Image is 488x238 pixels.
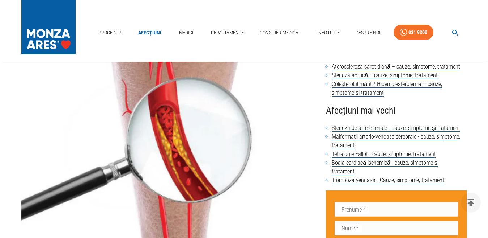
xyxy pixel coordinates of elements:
[257,25,304,40] a: Consilier Medical
[332,133,460,149] a: Malformații arterio-venoase cerebrale - cauze, simptome, tratament
[326,103,467,118] h4: Afecțiuni mai vechi
[135,25,164,40] a: Afecțiuni
[332,177,444,184] a: Tromboza venoasă - Cauze, simptome, tratament
[332,81,442,97] a: Colesterolul mărit / Hipercolesterolemia – cauze, simptome și tratament
[314,25,343,40] a: Info Utile
[408,28,427,37] div: 031 9300
[461,193,481,213] button: delete
[332,151,436,158] a: Tetralogie Fallot - cauze, simptome, tratament
[332,63,460,70] a: Ateroscleroza carotidiană – cauze, simptome, tratament
[332,159,438,175] a: Boala cardiacă ischemică - cauze, simptome și tratament
[208,25,247,40] a: Departamente
[332,124,460,132] a: Stenoza de artere renale - Cauze, simptome și tratament
[174,25,198,40] a: Medici
[332,72,438,79] a: Stenoza aortică – cauze, simptome, tratament
[96,25,125,40] a: Proceduri
[394,25,433,40] a: 031 9300
[353,25,383,40] a: Despre Noi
